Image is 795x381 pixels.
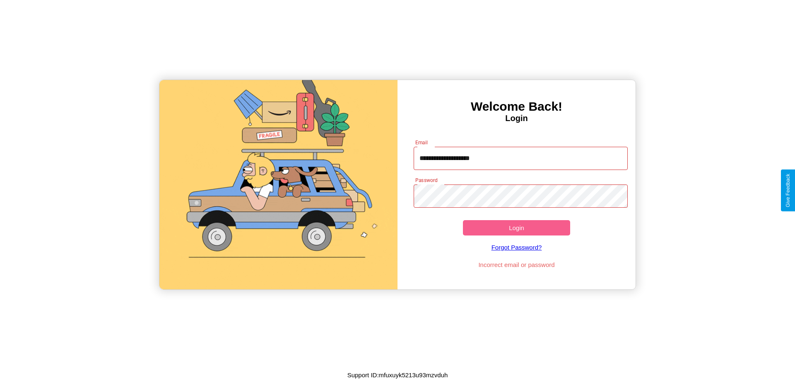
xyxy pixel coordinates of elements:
div: Give Feedback [785,174,791,207]
label: Email [415,139,428,146]
p: Support ID: mfuxuyk5213u93mzvduh [347,369,448,381]
h4: Login [397,114,636,123]
h3: Welcome Back! [397,99,636,114]
button: Login [463,220,570,235]
a: Forgot Password? [410,235,624,259]
img: gif [159,80,397,289]
label: Password [415,177,437,184]
p: Incorrect email or password [410,259,624,270]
